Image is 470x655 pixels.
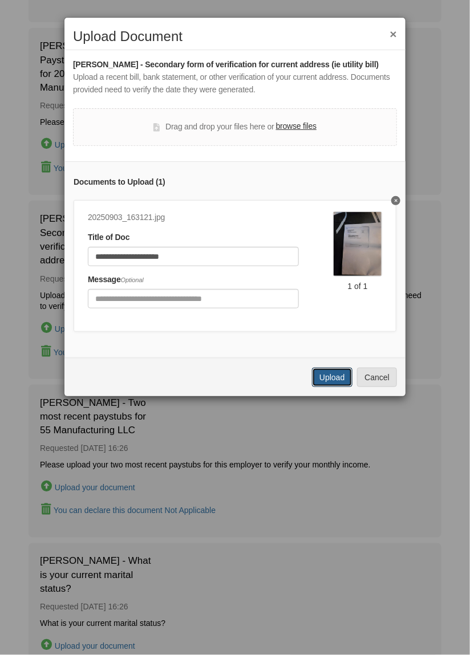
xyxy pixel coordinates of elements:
[88,247,299,266] input: Document Title
[73,59,397,71] div: [PERSON_NAME] - Secondary form of verification for current address (ie utility bill)
[333,211,382,276] img: 20250903_163121.jpg
[73,29,397,44] h2: Upload Document
[391,196,400,205] button: Delete 21 morgage failed Loan
[312,368,352,387] button: Upload
[357,368,397,387] button: Cancel
[88,231,129,244] label: Title of Doc
[390,28,397,40] button: ×
[88,274,144,286] label: Message
[88,211,299,224] div: 20250903_163121.jpg
[153,120,317,134] div: Drag and drop your files here or
[74,176,396,189] div: Documents to Upload ( 1 )
[276,120,317,133] label: browse files
[333,280,382,292] div: 1 of 1
[121,276,144,283] span: Optional
[88,289,299,308] input: Include any comments on this document
[73,71,397,96] div: Upload a recent bill, bank statement, or other verification of your current address. Documents pr...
